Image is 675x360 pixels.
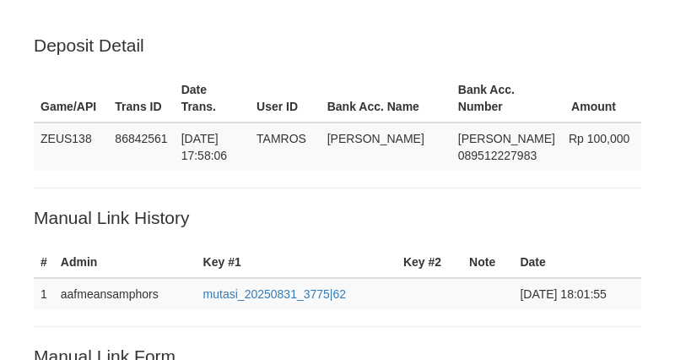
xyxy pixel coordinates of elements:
[250,74,321,123] th: User ID
[256,132,306,145] span: TAMROS
[34,33,641,57] p: Deposit Detail
[458,149,537,162] span: Copy 089512227983 to clipboard
[462,247,513,278] th: Note
[397,247,462,278] th: Key #2
[513,247,641,278] th: Date
[108,123,174,171] td: 86842561
[34,278,54,309] td: 1
[108,74,174,123] th: Trans ID
[562,74,641,123] th: Amount
[34,205,641,230] p: Manual Link History
[34,74,108,123] th: Game/API
[197,247,397,278] th: Key #1
[321,74,451,123] th: Bank Acc. Name
[181,132,228,162] span: [DATE] 17:58:06
[203,287,346,301] a: mutasi_20250831_3775|62
[458,132,555,145] span: [PERSON_NAME]
[327,132,424,145] span: [PERSON_NAME]
[513,278,641,309] td: [DATE] 18:01:55
[54,247,197,278] th: Admin
[34,247,54,278] th: #
[451,74,562,123] th: Bank Acc. Number
[175,74,250,123] th: Date Trans.
[34,123,108,171] td: ZEUS138
[569,132,629,145] span: Rp 100,000
[54,278,197,309] td: aafmeansamphors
